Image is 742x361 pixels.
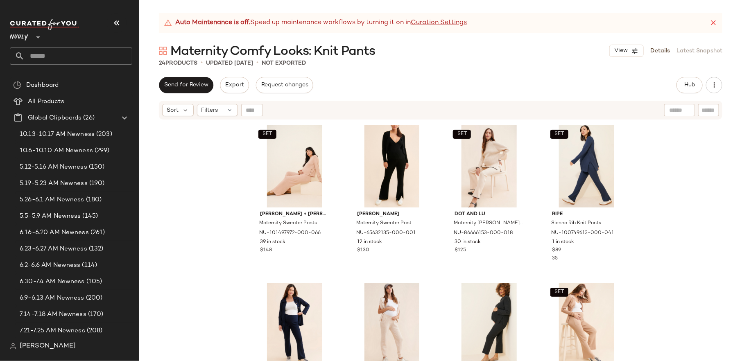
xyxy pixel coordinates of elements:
div: Speed up maintenance workflows by turning it on in [164,18,467,28]
span: Maternity Sweater Pant [357,220,412,227]
span: Sienna Rib Knit Pants [551,220,601,227]
span: 10.6-10.10 AM Newness [20,146,93,156]
span: (132) [87,244,104,254]
span: SET [262,131,272,137]
span: Nuuly [10,28,28,43]
button: SET [550,130,568,139]
span: Filters [201,106,218,115]
span: 7.14-7.18 AM Newness [20,310,86,319]
span: (145) [81,212,98,221]
span: (150) [87,162,105,172]
span: Dashboard [26,81,59,90]
span: Hub [684,82,695,88]
button: SET [258,130,276,139]
span: (114) [81,261,97,270]
span: $148 [260,247,272,254]
span: 24 [159,60,165,66]
span: (299) [93,146,110,156]
span: (208) [85,326,103,336]
span: (105) [85,277,102,287]
span: (261) [89,228,105,237]
span: Request changes [261,82,308,88]
span: (180) [84,195,102,205]
span: 39 in stock [260,239,285,246]
span: 7.21-7.25 AM Newness [20,326,85,336]
p: Not Exported [262,59,306,68]
span: SET [554,289,564,295]
span: Dot and Lu [455,211,524,218]
span: 6.2-6.6 AM Newness [20,261,81,270]
span: 12 in stock [357,239,382,246]
span: (170) [86,310,104,319]
p: updated [DATE] [206,59,253,68]
span: NU-100749613-000-041 [551,230,614,237]
img: 100749613_041_b [545,125,628,208]
span: 6.16-6.20 AM Newness [20,228,89,237]
button: Request changes [256,77,313,93]
div: Products [159,59,197,68]
span: (203) [95,130,112,139]
span: 10.13-10.17 AM Newness [20,130,95,139]
img: svg%3e [10,343,16,350]
span: Maternity Sweater Pants [259,220,317,227]
span: $89 [552,247,561,254]
span: 6.9-6.13 AM Newness [20,293,84,303]
span: [PERSON_NAME] [357,211,427,218]
img: 65632135_001_b [351,125,433,208]
span: 35 [552,256,558,261]
span: Sort [167,106,179,115]
button: View [609,45,644,57]
span: 6.30-7.4 AM Newness [20,277,85,287]
img: 101497972_066_b4 [253,125,336,208]
button: Export [220,77,249,93]
span: (190) [88,179,105,188]
span: SET [554,131,564,137]
span: ripe [552,211,621,218]
span: (26) [81,113,95,123]
span: Global Clipboards [28,113,81,123]
span: View [614,47,628,54]
span: Maternity Comfy Looks: Knit Pants [170,43,375,60]
span: Maternity [PERSON_NAME] Flares Pant [454,220,523,227]
img: svg%3e [159,47,167,55]
button: SET [453,130,471,139]
span: Export [225,82,244,88]
span: • [256,58,258,68]
span: Send for Review [164,82,208,88]
span: 5.19-5.23 AM Newness [20,179,88,188]
span: • [201,58,203,68]
button: Send for Review [159,77,213,93]
a: Curation Settings [411,18,467,28]
a: Details [650,47,670,55]
span: 6.23-6.27 AM Newness [20,244,87,254]
span: $125 [455,247,466,254]
span: $130 [357,247,370,254]
span: NU-101497972-000-066 [259,230,321,237]
span: SET [457,131,467,137]
span: [PERSON_NAME] [20,341,76,351]
span: NU-65632135-000-001 [357,230,416,237]
button: SET [550,288,568,297]
button: Hub [676,77,703,93]
span: 5.12-5.16 AM Newness [20,162,87,172]
span: NU-86666153-000-018 [454,230,513,237]
span: (200) [84,293,103,303]
strong: Auto Maintenance is off. [175,18,250,28]
span: All Products [28,97,64,106]
span: [PERSON_NAME] + [PERSON_NAME] [260,211,329,218]
img: cfy_white_logo.C9jOOHJF.svg [10,19,79,30]
span: 1 in stock [552,239,574,246]
img: 86666153_018_b [448,125,530,208]
img: svg%3e [13,81,21,89]
span: 30 in stock [455,239,481,246]
span: 5.5-5.9 AM Newness [20,212,81,221]
span: 5.26-6.1 AM Newness [20,195,84,205]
